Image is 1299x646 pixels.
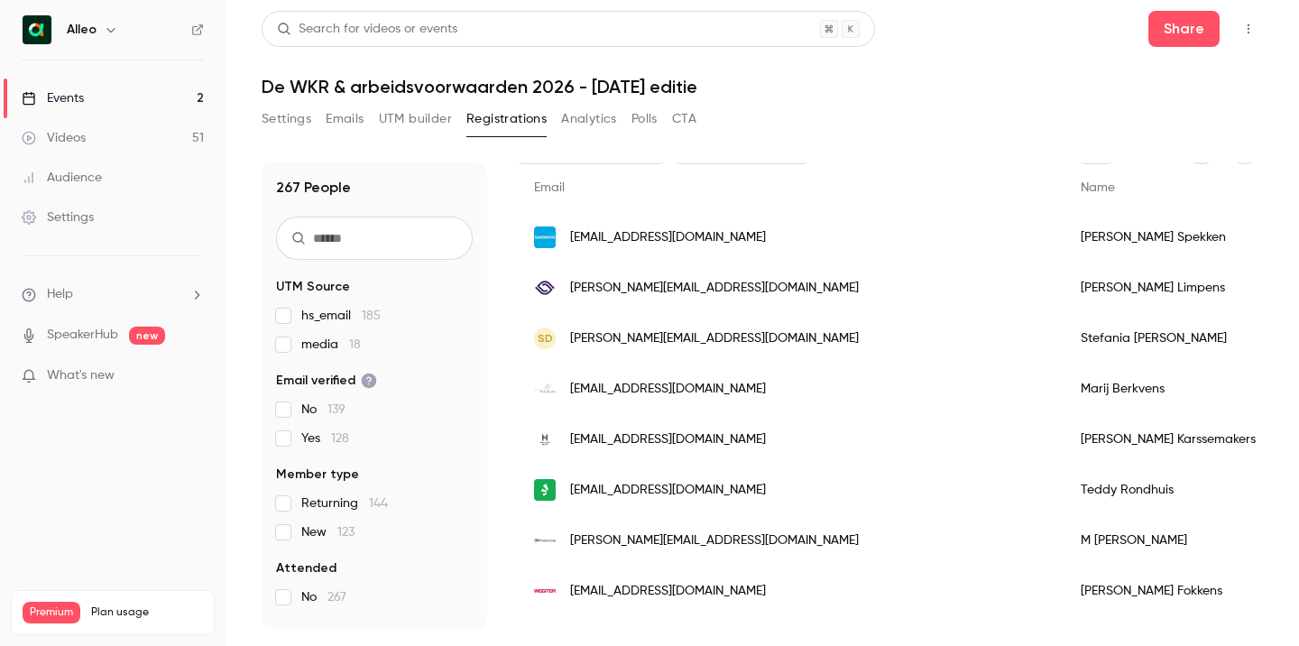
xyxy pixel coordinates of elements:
[534,226,556,248] img: shimano-eu.com
[22,129,86,147] div: Videos
[276,466,359,484] span: Member type
[331,432,349,445] span: 128
[47,326,118,345] a: SpeakerHub
[22,285,204,304] li: help-dropdown-opener
[570,228,766,247] span: [EMAIL_ADDRESS][DOMAIN_NAME]
[262,76,1263,97] h1: De WKR & arbeidsvoorwaarden 2026 - [DATE] editie
[570,380,766,399] span: [EMAIL_ADDRESS][DOMAIN_NAME]
[277,20,457,39] div: Search for videos or events
[570,481,766,500] span: [EMAIL_ADDRESS][DOMAIN_NAME]
[534,580,556,602] img: wegter.nl
[301,336,361,354] span: media
[301,429,349,448] span: Yes
[301,588,346,606] span: No
[570,279,859,298] span: [PERSON_NAME][EMAIL_ADDRESS][DOMAIN_NAME]
[129,327,165,345] span: new
[91,605,203,620] span: Plan usage
[534,181,565,194] span: Email
[262,105,311,134] button: Settings
[182,368,204,384] iframe: Noticeable Trigger
[276,559,336,577] span: Attended
[337,526,355,539] span: 123
[534,277,556,299] img: afm.nl
[47,366,115,385] span: What's new
[1148,11,1220,47] button: Share
[466,105,547,134] button: Registrations
[276,372,377,390] span: Email verified
[22,169,102,187] div: Audience
[301,494,388,512] span: Returning
[327,591,346,604] span: 267
[561,105,617,134] button: Analytics
[301,523,355,541] span: New
[47,285,73,304] span: Help
[672,105,696,134] button: CTA
[326,105,364,134] button: Emails
[570,430,766,449] span: [EMAIL_ADDRESS][DOMAIN_NAME]
[379,105,452,134] button: UTM builder
[349,338,361,351] span: 18
[67,21,97,39] h6: Alleo
[570,329,859,348] span: [PERSON_NAME][EMAIL_ADDRESS][DOMAIN_NAME]
[534,479,556,501] img: nexioprojects.com
[276,278,350,296] span: UTM Source
[23,15,51,44] img: Alleo
[631,105,658,134] button: Polls
[301,307,381,325] span: hs_email
[23,602,80,623] span: Premium
[22,89,84,107] div: Events
[22,208,94,226] div: Settings
[369,497,388,510] span: 144
[327,403,345,416] span: 139
[1081,181,1115,194] span: Name
[534,429,556,450] img: holland2stay.com
[534,378,556,400] img: waalre.nl
[276,177,351,198] h1: 267 People
[534,530,556,551] img: promocorp.com
[276,624,311,642] span: Views
[362,309,381,322] span: 185
[570,582,766,601] span: [EMAIL_ADDRESS][DOMAIN_NAME]
[538,330,553,346] span: SD
[570,531,859,550] span: [PERSON_NAME][EMAIL_ADDRESS][DOMAIN_NAME]
[301,401,345,419] span: No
